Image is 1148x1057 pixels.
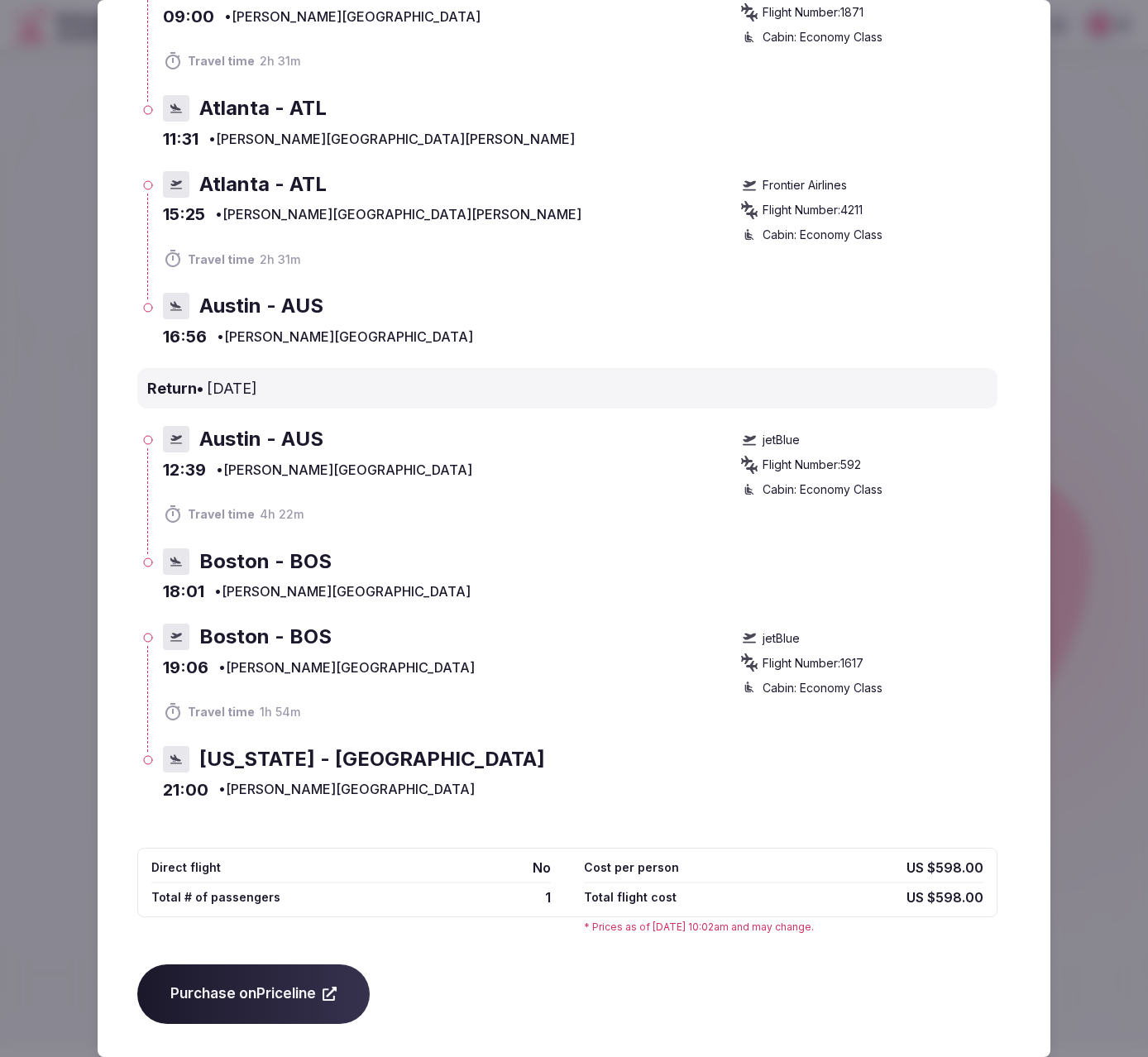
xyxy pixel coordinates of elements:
span: [US_STATE] - [GEOGRAPHIC_DATA] [199,745,545,773]
span: 16:56 [163,325,207,348]
div: Flight Number: 1617 [739,653,997,672]
div: jetBlue [739,629,997,646]
a: Purchase onPriceline [137,964,370,1024]
div: return • [137,368,997,409]
div: jetBlue [739,432,997,448]
span: Boston - BOS [199,623,332,651]
span: • [PERSON_NAME][GEOGRAPHIC_DATA] [218,658,475,677]
span: [DATE] [207,380,257,397]
span: 4h 22m [260,506,304,523]
span: Purchase on Priceline [137,964,370,1024]
span: • [PERSON_NAME][GEOGRAPHIC_DATA][PERSON_NAME] [215,205,581,223]
span: Travel time [188,704,255,720]
span: 19:06 [163,656,208,679]
div: Flight Number: 592 [739,455,997,475]
span: • [PERSON_NAME][GEOGRAPHIC_DATA] [224,7,481,26]
span: • [PERSON_NAME][GEOGRAPHIC_DATA][PERSON_NAME] [208,130,575,148]
div: Cabin: Economy Class [739,29,997,45]
div: Cabin: Economy Class [739,227,997,243]
span: Travel time [188,53,255,69]
div: Cabin: Economy Class [739,679,997,696]
span: Travel time [188,251,255,268]
span: Austin - AUS [199,425,323,453]
span: 1 [545,888,551,906]
span: Total flight cost [584,889,677,906]
div: Cost per person [584,859,679,876]
span: 09:00 [163,5,214,28]
span: 15:25 [163,203,205,226]
span: No [533,859,551,877]
span: Atlanta - ATL [199,170,327,198]
span: 1h 54m [260,704,300,720]
span: US $598.00 [906,888,983,906]
span: • [PERSON_NAME][GEOGRAPHIC_DATA] [217,328,473,346]
span: • [PERSON_NAME][GEOGRAPHIC_DATA] [216,461,472,479]
span: • [PERSON_NAME][GEOGRAPHIC_DATA] [214,582,471,600]
span: Atlanta - ATL [199,94,327,122]
div: Cabin: Economy Class [739,481,997,498]
span: US $598.00 [906,859,983,877]
span: 11:31 [163,127,199,151]
span: 21:00 [163,778,208,801]
span: • [PERSON_NAME][GEOGRAPHIC_DATA] [218,780,475,798]
span: Total # of passengers [151,889,280,906]
span: Direct flight [151,859,221,876]
span: Austin - AUS [199,292,323,320]
div: * Prices as of [DATE] 10:02am and may change. [584,921,984,935]
span: Travel time [188,506,255,523]
div: Frontier Airlines [739,177,997,194]
div: Flight Number: 4211 [739,200,997,220]
span: 2h 31m [260,251,300,268]
span: 12:39 [163,458,206,481]
span: 18:01 [163,580,204,603]
span: Boston - BOS [199,548,332,576]
span: 2h 31m [260,53,300,69]
div: Flight Number: 1871 [739,2,997,22]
